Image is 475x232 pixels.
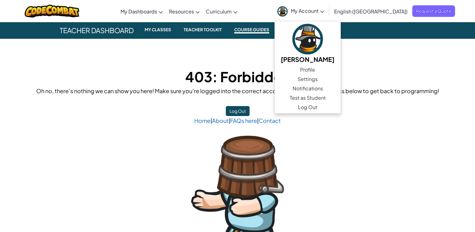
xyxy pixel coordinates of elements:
[117,3,166,20] a: My Dashboards
[142,26,174,33] small: My Classes
[281,54,334,64] h5: [PERSON_NAME]
[257,117,259,124] span: |
[121,8,157,15] span: My Dashboards
[259,117,281,124] a: Contact
[169,8,194,15] span: Resources
[55,22,138,39] span: Teacher Dashboard
[277,6,288,17] img: avatar
[275,84,341,93] a: Notifications
[220,68,290,85] span: Forbidden
[194,117,210,124] a: Home
[206,8,232,15] span: Curriculum
[234,26,269,33] small: Course Guides
[291,8,324,14] span: My Account
[229,117,230,124] span: |
[412,5,455,17] a: Request a Quote
[275,74,341,84] a: Settings
[166,3,203,20] a: Resources
[181,26,224,33] small: Teacher Toolkit
[275,65,341,74] a: Profile
[228,22,275,39] a: Course Guides
[203,3,240,20] a: Curriculum
[275,23,341,65] a: [PERSON_NAME]
[293,85,323,92] span: Notifications
[138,22,177,39] a: My Classes
[331,3,411,20] a: English ([GEOGRAPHIC_DATA])
[212,117,229,124] a: About
[275,103,341,112] a: Log Out
[275,93,341,103] a: Test as Student
[274,1,327,21] a: My Account
[6,86,469,95] p: Oh no, there’s nothing we can show you here! Make sure you’re logged into the correct account, or...
[226,106,250,116] button: Log Out
[177,22,228,39] a: Teacher Toolkit
[185,68,220,85] span: 403:
[230,117,257,124] a: FAQs here
[292,24,323,54] img: avatar
[25,5,79,18] img: CodeCombat logo
[210,117,212,124] span: |
[334,8,408,15] span: English ([GEOGRAPHIC_DATA])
